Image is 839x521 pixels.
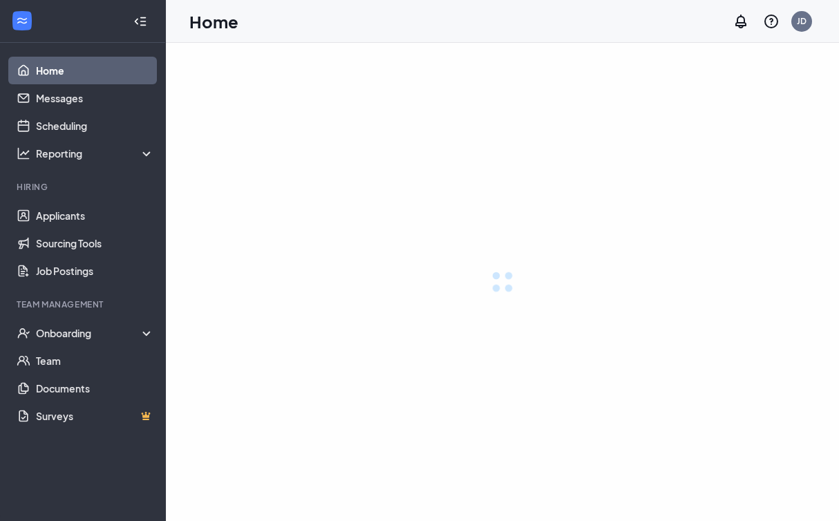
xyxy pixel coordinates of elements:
a: Scheduling [36,112,154,140]
div: Hiring [17,181,151,193]
svg: UserCheck [17,326,30,340]
a: Applicants [36,202,154,229]
svg: WorkstreamLogo [15,14,29,28]
a: Documents [36,375,154,402]
a: Sourcing Tools [36,229,154,257]
div: Team Management [17,299,151,310]
a: Messages [36,84,154,112]
h1: Home [189,10,238,33]
svg: Collapse [133,15,147,28]
svg: Notifications [733,13,749,30]
div: Onboarding [36,326,155,340]
div: JD [797,15,807,27]
svg: Analysis [17,146,30,160]
svg: QuestionInfo [763,13,780,30]
a: Home [36,57,154,84]
div: Reporting [36,146,155,160]
a: Team [36,347,154,375]
a: Job Postings [36,257,154,285]
a: SurveysCrown [36,402,154,430]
